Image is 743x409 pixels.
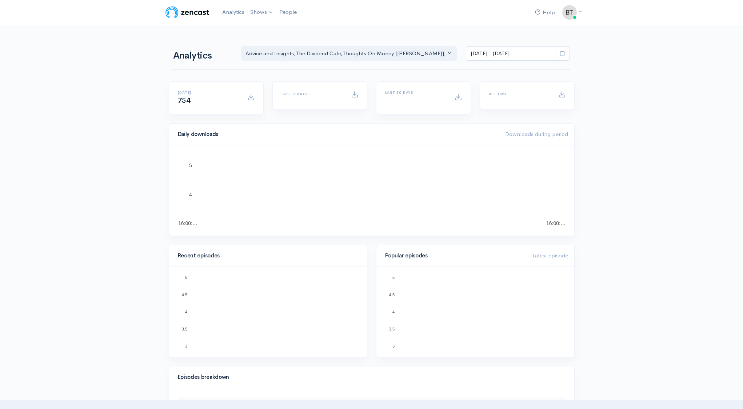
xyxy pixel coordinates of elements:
[181,327,187,331] text: 3.5
[189,192,192,197] text: 4
[281,92,342,96] h6: Last 7 days
[185,310,187,314] text: 4
[245,49,446,58] div: Advice and Insights , The Dividend Cafe , Thoughts On Money [[PERSON_NAME]] , Alt Blend , On the ...
[178,91,239,95] h6: [DATE]
[532,252,570,259] span: Latest episode:
[219,4,247,20] a: Analytics
[241,46,458,61] button: Advice and Insights, The Dividend Cafe, Thoughts On Money [TOM], Alt Blend, On the Hook
[181,292,187,297] text: 4.5
[178,96,191,105] span: 754
[385,253,524,259] h4: Popular episodes
[178,253,354,259] h4: Recent episodes
[185,275,187,280] text: 5
[173,51,232,61] h1: Analytics
[247,4,276,20] a: Shows
[392,344,394,348] text: 3
[392,310,394,314] text: 4
[189,163,192,168] text: 5
[532,5,558,20] a: Help
[178,374,561,380] h4: Episodes breakdown
[466,46,555,61] input: analytics date range selector
[178,154,566,227] svg: A chart.
[389,327,394,331] text: 3.5
[489,92,550,96] h6: All time
[178,276,358,348] svg: A chart.
[505,131,570,137] span: Downloads during period:
[185,344,187,348] text: 3
[178,220,197,226] text: 16:00:…
[562,5,577,20] img: ...
[385,276,566,348] svg: A chart.
[389,292,394,297] text: 4.5
[164,5,211,20] img: ZenCast Logo
[546,220,566,226] text: 16:00:…
[276,4,300,20] a: People
[178,131,496,137] h4: Daily downloads
[385,91,446,95] h6: Last 30 days
[392,275,394,280] text: 5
